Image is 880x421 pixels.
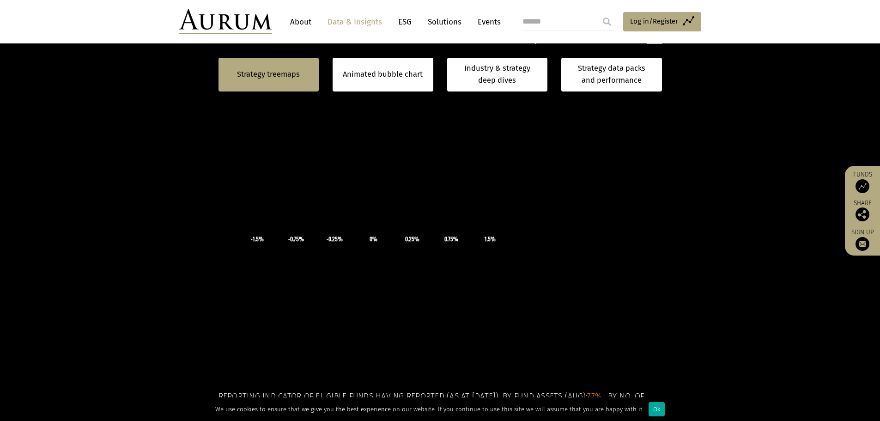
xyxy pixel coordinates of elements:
[587,391,601,401] span: 77%
[343,68,423,80] a: Animated bubble chart
[561,58,662,92] a: Strategy data packs and performance
[323,13,387,31] a: Data & Insights
[179,9,272,34] img: Aurum
[649,402,665,416] div: Ok
[630,16,678,27] span: Log in/Register
[447,58,548,92] a: Industry & strategy deep dives
[856,237,869,251] img: Sign up to our newsletter
[218,390,662,415] h5: Reporting indicator of eligible funds having reported (as at [DATE]). By fund assets (Aug): . By ...
[850,200,875,221] div: Share
[423,13,466,31] a: Solutions
[237,68,300,80] a: Strategy treemaps
[856,179,869,193] img: Access Funds
[598,12,616,31] input: Submit
[850,228,875,251] a: Sign up
[623,12,701,31] a: Log in/Register
[394,13,416,31] a: ESG
[285,13,316,31] a: About
[473,13,501,31] a: Events
[856,207,869,221] img: Share this post
[850,171,875,193] a: Funds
